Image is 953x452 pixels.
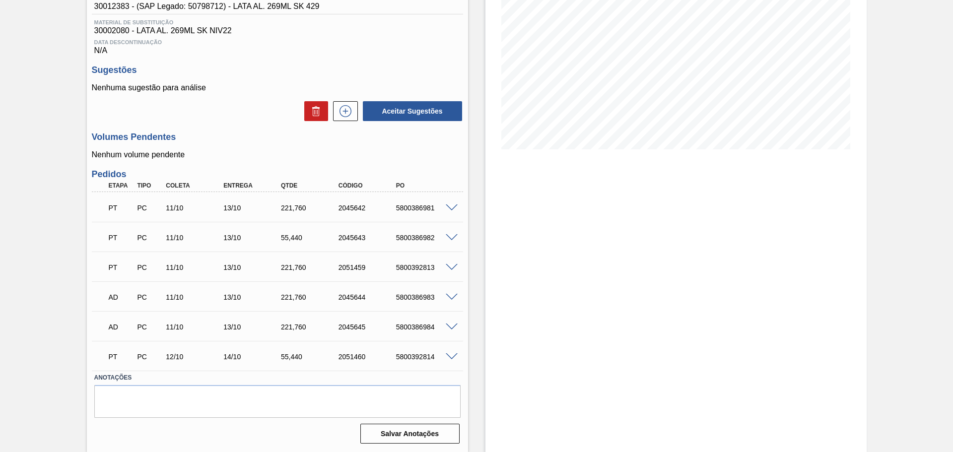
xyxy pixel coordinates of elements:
div: 2045644 [336,293,401,301]
div: 221,760 [278,293,343,301]
h3: Volumes Pendentes [92,132,463,142]
span: Material de Substituição [94,19,461,25]
div: 55,440 [278,234,343,242]
div: 2051460 [336,353,401,361]
p: PT [109,234,134,242]
div: N/A [92,35,463,55]
div: 13/10/2025 [221,263,285,271]
div: Pedido de Compra [135,323,164,331]
div: 2045643 [336,234,401,242]
button: Aceitar Sugestões [363,101,462,121]
div: 5800386983 [394,293,458,301]
p: Nenhum volume pendente [92,150,463,159]
label: Anotações [94,371,461,385]
div: Pedido em Trânsito [106,346,136,368]
div: 13/10/2025 [221,204,285,212]
div: 11/10/2025 [163,234,228,242]
div: 221,760 [278,263,343,271]
p: PT [109,353,134,361]
p: Nenhuma sugestão para análise [92,83,463,92]
div: Código [336,182,401,189]
div: Nova sugestão [328,101,358,121]
div: 5800386981 [394,204,458,212]
div: 14/10/2025 [221,353,285,361]
span: 30002080 - LATA AL. 269ML SK NIV22 [94,26,461,35]
div: Pedido em Trânsito [106,257,136,278]
span: 30012383 - (SAP Legado: 50798712) - LATA AL. 269ML SK 429 [94,2,320,11]
div: Qtde [278,182,343,189]
div: Pedido de Compra [135,234,164,242]
div: 13/10/2025 [221,234,285,242]
span: Data Descontinuação [94,39,461,45]
div: 11/10/2025 [163,293,228,301]
div: Aceitar Sugestões [358,100,463,122]
div: 12/10/2025 [163,353,228,361]
div: 5800392814 [394,353,458,361]
div: 221,760 [278,204,343,212]
div: 55,440 [278,353,343,361]
div: 13/10/2025 [221,323,285,331]
div: 5800386982 [394,234,458,242]
div: 13/10/2025 [221,293,285,301]
div: Pedido de Compra [135,204,164,212]
p: PT [109,263,134,271]
div: Pedido de Compra [135,293,164,301]
div: 11/10/2025 [163,204,228,212]
div: Coleta [163,182,228,189]
h3: Pedidos [92,169,463,180]
p: AD [109,323,134,331]
div: Pedido de Compra [135,353,164,361]
div: Pedido em Trânsito [106,197,136,219]
p: PT [109,204,134,212]
div: Aguardando Descarga [106,286,136,308]
div: PO [394,182,458,189]
div: Pedido em Trânsito [106,227,136,249]
div: 11/10/2025 [163,323,228,331]
div: 5800386984 [394,323,458,331]
button: Salvar Anotações [360,424,460,444]
div: Excluir Sugestões [299,101,328,121]
div: Etapa [106,182,136,189]
div: Entrega [221,182,285,189]
div: 2045642 [336,204,401,212]
p: AD [109,293,134,301]
div: 221,760 [278,323,343,331]
div: Tipo [135,182,164,189]
div: 2051459 [336,263,401,271]
div: 11/10/2025 [163,263,228,271]
h3: Sugestões [92,65,463,75]
div: 5800392813 [394,263,458,271]
div: 2045645 [336,323,401,331]
div: Aguardando Descarga [106,316,136,338]
div: Pedido de Compra [135,263,164,271]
